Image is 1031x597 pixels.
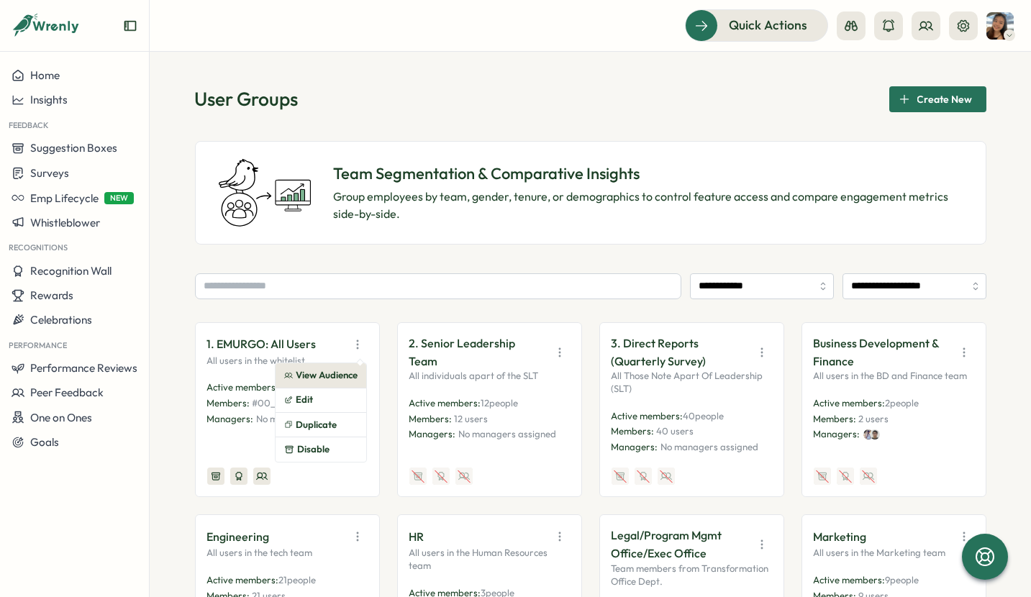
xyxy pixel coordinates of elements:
[683,410,725,421] span: 40 people
[276,363,366,388] button: View Audience
[207,528,270,546] p: Engineering
[334,188,963,224] p: Group employees by team, gender, tenure, or demographics to control feature access and compare en...
[207,574,279,585] span: Active members:
[612,562,772,588] p: Team members from Transformation Office Dept.
[207,547,368,560] p: All users in the tech team
[859,413,889,424] span: 2 users
[30,216,100,229] span: Whistleblower
[30,166,69,180] span: Surveys
[729,16,807,35] span: Quick Actions
[30,411,92,424] span: One on Ones
[612,425,655,437] span: Members:
[30,435,59,449] span: Goals
[459,428,557,441] p: No managers assigned
[612,441,658,454] p: Managers:
[814,547,974,560] p: All users in the Marketing team
[123,19,137,33] button: Expand sidebar
[30,313,92,327] span: Celebrations
[409,334,544,370] p: 2. Senior Leadership Team
[455,413,489,424] span: 12 users
[917,87,973,111] span: Create New
[30,288,73,302] span: Rewards
[104,192,134,204] span: NEW
[276,388,366,412] button: Edit
[30,141,117,155] span: Suggestion Boxes
[30,191,99,205] span: Emp Lifecycle
[409,370,570,383] p: All individuals apart of the SLT
[207,413,254,426] p: Managers:
[409,413,453,424] span: Members:
[30,68,60,82] span: Home
[30,361,137,375] span: Performance Reviews
[207,381,279,393] span: Active members:
[886,574,919,585] span: 9 people
[986,12,1014,40] img: Tracy
[814,334,948,370] p: Business Development & Finance
[276,437,366,462] button: Disable
[481,397,519,409] span: 12 people
[685,9,828,41] button: Quick Actions
[814,528,867,546] p: Marketing
[409,397,481,409] span: Active members:
[207,397,250,409] span: Members:
[30,386,104,399] span: Peer Feedback
[612,410,683,421] span: Active members:
[276,413,366,437] button: Duplicate
[409,528,424,546] p: HR
[661,441,759,454] p: No managers assigned
[257,413,355,426] p: No managers assigned
[195,86,299,111] h1: User Groups
[814,370,974,383] p: All users in the BD and Finance team
[612,334,746,370] p: 3. Direct Reports (Quarterly Survey)
[870,429,880,439] img: Philip Wong
[612,370,772,395] p: All Those Note Apart Of Leadership (SLT)
[886,397,919,409] span: 2 people
[657,425,694,437] span: 40 users
[30,93,68,106] span: Insights
[253,397,363,409] span: #00_general_all_emurgo
[334,163,963,185] p: Team Segmentation & Comparative Insights
[889,86,986,112] button: Create New
[863,429,873,439] img: Amar Singh
[207,355,368,368] p: All users in the whitelist
[207,335,317,353] p: 1. EMURGO: All Users
[409,547,570,572] p: All users in the Human Resources team
[814,574,886,585] span: Active members:
[814,428,860,441] p: Managers:
[814,413,857,424] span: Members:
[409,428,456,441] p: Managers:
[279,574,317,585] span: 21 people
[612,527,746,562] p: Legal/Program Mgmt Office/Exec Office
[814,397,886,409] span: Active members:
[30,264,112,278] span: Recognition Wall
